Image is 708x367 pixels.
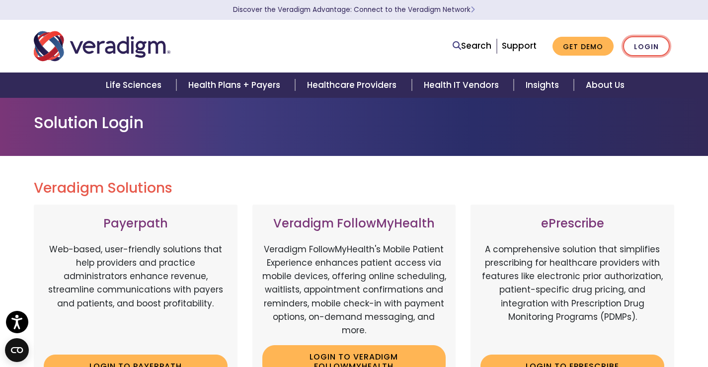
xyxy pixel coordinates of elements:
p: Web-based, user-friendly solutions that help providers and practice administrators enhance revenu... [44,243,228,347]
a: Healthcare Providers [295,73,411,98]
a: Support [502,40,537,52]
a: Discover the Veradigm Advantage: Connect to the Veradigm NetworkLearn More [233,5,475,14]
a: Life Sciences [94,73,176,98]
h1: Solution Login [34,113,675,132]
a: About Us [574,73,636,98]
span: Learn More [471,5,475,14]
h3: Payerpath [44,217,228,231]
p: A comprehensive solution that simplifies prescribing for healthcare providers with features like ... [480,243,664,347]
a: Login [623,36,670,57]
img: Veradigm logo [34,30,170,63]
a: Get Demo [552,37,614,56]
button: Open CMP widget [5,338,29,362]
p: Veradigm FollowMyHealth's Mobile Patient Experience enhances patient access via mobile devices, o... [262,243,446,337]
h3: ePrescribe [480,217,664,231]
a: Health Plans + Payers [176,73,295,98]
a: Health IT Vendors [412,73,514,98]
iframe: Drift Chat Widget [517,295,696,355]
h2: Veradigm Solutions [34,180,675,197]
h3: Veradigm FollowMyHealth [262,217,446,231]
a: Search [453,39,491,53]
a: Insights [514,73,574,98]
